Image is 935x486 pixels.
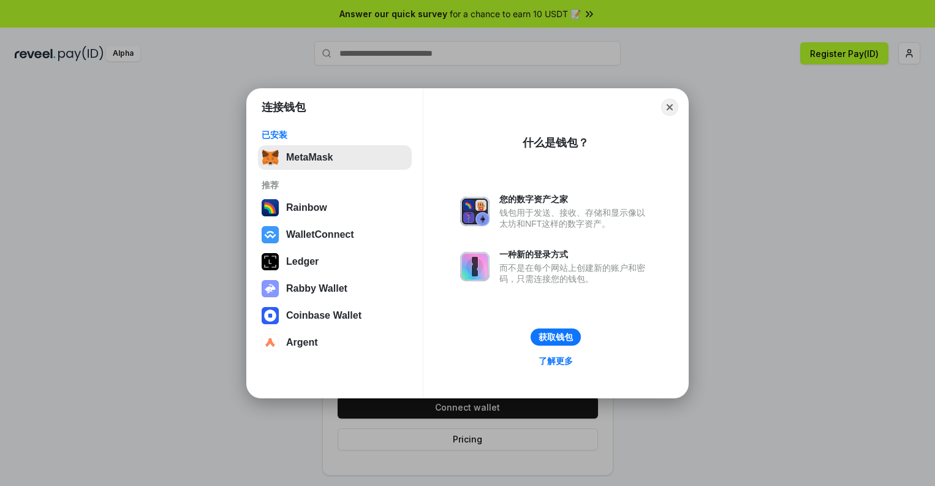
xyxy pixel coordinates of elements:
img: svg+xml,%3Csvg%20width%3D%2228%22%20height%3D%2228%22%20viewBox%3D%220%200%2028%2028%22%20fill%3D... [262,226,279,243]
div: 了解更多 [539,355,573,366]
button: Ledger [258,249,412,274]
div: Coinbase Wallet [286,310,362,321]
img: svg+xml,%3Csvg%20xmlns%3D%22http%3A%2F%2Fwww.w3.org%2F2000%2Fsvg%22%20width%3D%2228%22%20height%3... [262,253,279,270]
button: Argent [258,330,412,355]
div: Argent [286,337,318,348]
div: Rainbow [286,202,327,213]
div: MetaMask [286,152,333,163]
div: Rabby Wallet [286,283,347,294]
button: 获取钱包 [531,328,581,346]
a: 了解更多 [531,353,580,369]
div: 什么是钱包？ [523,135,589,150]
button: Rabby Wallet [258,276,412,301]
div: WalletConnect [286,229,354,240]
button: Rainbow [258,196,412,220]
button: Close [661,99,678,116]
img: svg+xml,%3Csvg%20width%3D%2228%22%20height%3D%2228%22%20viewBox%3D%220%200%2028%2028%22%20fill%3D... [262,334,279,351]
img: svg+xml,%3Csvg%20width%3D%2228%22%20height%3D%2228%22%20viewBox%3D%220%200%2028%2028%22%20fill%3D... [262,307,279,324]
div: 您的数字资产之家 [499,194,651,205]
button: Coinbase Wallet [258,303,412,328]
img: svg+xml,%3Csvg%20width%3D%22120%22%20height%3D%22120%22%20viewBox%3D%220%200%20120%20120%22%20fil... [262,199,279,216]
img: svg+xml,%3Csvg%20xmlns%3D%22http%3A%2F%2Fwww.w3.org%2F2000%2Fsvg%22%20fill%3D%22none%22%20viewBox... [460,252,490,281]
div: 获取钱包 [539,332,573,343]
div: 一种新的登录方式 [499,249,651,260]
button: MetaMask [258,145,412,170]
div: Ledger [286,256,319,267]
div: 钱包用于发送、接收、存储和显示像以太坊和NFT这样的数字资产。 [499,207,651,229]
img: svg+xml,%3Csvg%20xmlns%3D%22http%3A%2F%2Fwww.w3.org%2F2000%2Fsvg%22%20fill%3D%22none%22%20viewBox... [262,280,279,297]
img: svg+xml,%3Csvg%20xmlns%3D%22http%3A%2F%2Fwww.w3.org%2F2000%2Fsvg%22%20fill%3D%22none%22%20viewBox... [460,197,490,226]
button: WalletConnect [258,222,412,247]
img: svg+xml,%3Csvg%20fill%3D%22none%22%20height%3D%2233%22%20viewBox%3D%220%200%2035%2033%22%20width%... [262,149,279,166]
h1: 连接钱包 [262,100,306,115]
div: 而不是在每个网站上创建新的账户和密码，只需连接您的钱包。 [499,262,651,284]
div: 推荐 [262,180,408,191]
div: 已安装 [262,129,408,140]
